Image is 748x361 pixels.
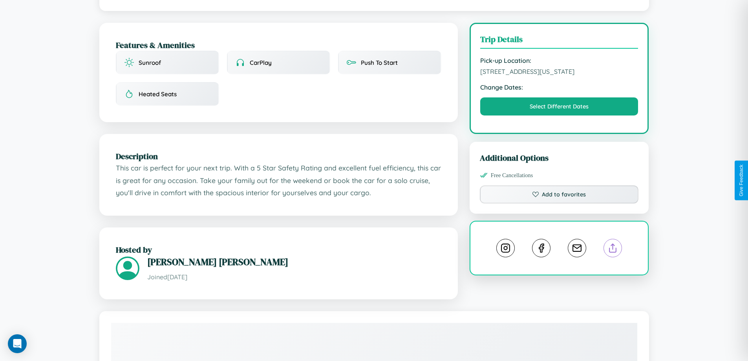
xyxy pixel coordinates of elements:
[139,90,177,98] span: Heated Seats
[116,150,441,162] h2: Description
[480,68,638,75] span: [STREET_ADDRESS][US_STATE]
[480,152,639,163] h3: Additional Options
[361,59,398,66] span: Push To Start
[250,59,272,66] span: CarPlay
[116,244,441,255] h2: Hosted by
[147,255,441,268] h3: [PERSON_NAME] [PERSON_NAME]
[116,162,441,199] p: This car is perfect for your next trip. With a 5 Star Safety Rating and excellent fuel efficiency...
[8,334,27,353] div: Open Intercom Messenger
[480,83,638,91] strong: Change Dates:
[480,185,639,203] button: Add to favorites
[739,165,744,196] div: Give Feedback
[480,33,638,49] h3: Trip Details
[147,271,441,283] p: Joined [DATE]
[480,97,638,115] button: Select Different Dates
[116,39,441,51] h2: Features & Amenities
[139,59,161,66] span: Sunroof
[480,57,638,64] strong: Pick-up Location:
[491,172,533,179] span: Free Cancellations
